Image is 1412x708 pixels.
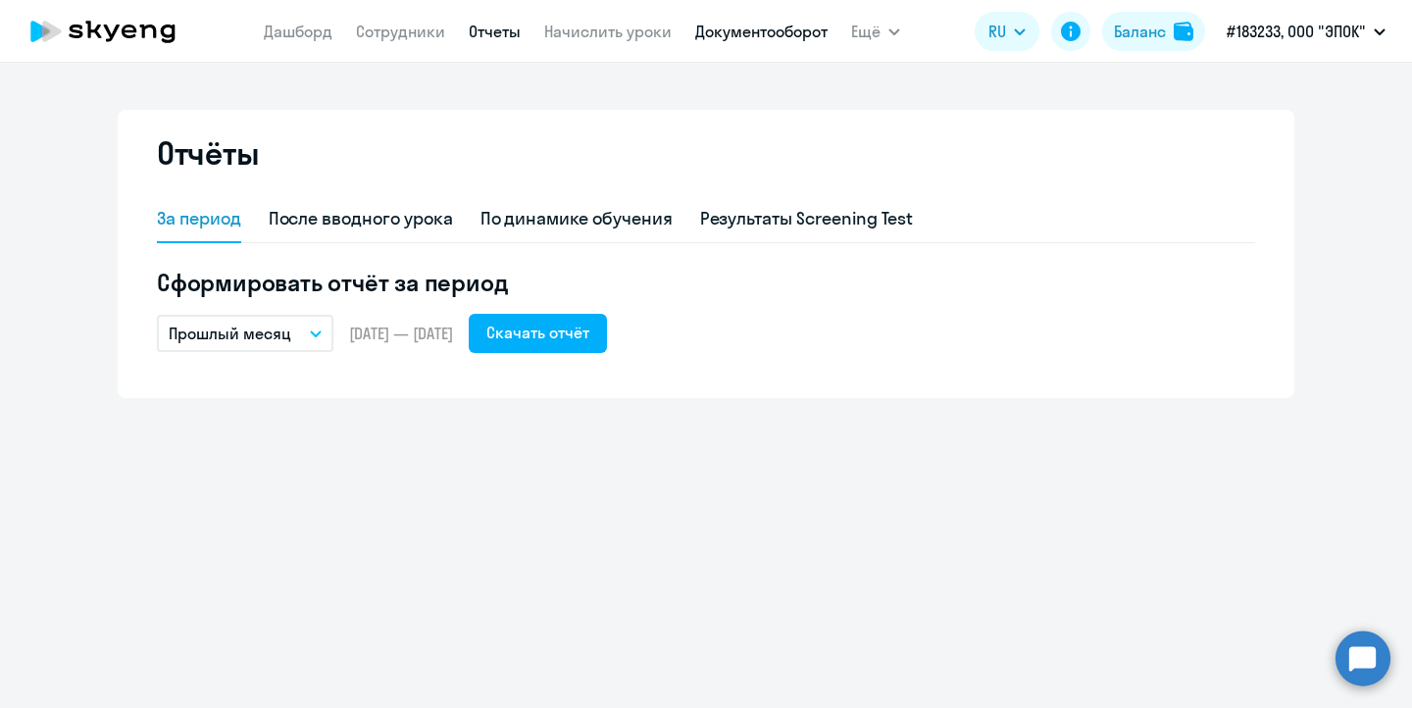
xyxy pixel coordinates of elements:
[157,206,241,231] div: За период
[1102,12,1205,51] button: Балансbalance
[269,206,453,231] div: После вводного урока
[486,321,589,344] div: Скачать отчёт
[851,20,881,43] span: Ещё
[157,133,259,173] h2: Отчёты
[1114,20,1166,43] div: Баланс
[480,206,673,231] div: По динамике обучения
[264,22,332,41] a: Дашборд
[349,323,453,344] span: [DATE] — [DATE]
[695,22,828,41] a: Документооборот
[700,206,914,231] div: Результаты Screening Test
[988,20,1006,43] span: RU
[975,12,1039,51] button: RU
[544,22,672,41] a: Начислить уроки
[469,314,607,353] button: Скачать отчёт
[169,322,291,345] p: Прошлый месяц
[1174,22,1193,41] img: balance
[851,12,900,51] button: Ещё
[1217,8,1395,55] button: #183233, ООО "ЭПОК"
[157,267,1255,298] h5: Сформировать отчёт за период
[1227,20,1366,43] p: #183233, ООО "ЭПОК"
[356,22,445,41] a: Сотрудники
[157,315,333,352] button: Прошлый месяц
[469,22,521,41] a: Отчеты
